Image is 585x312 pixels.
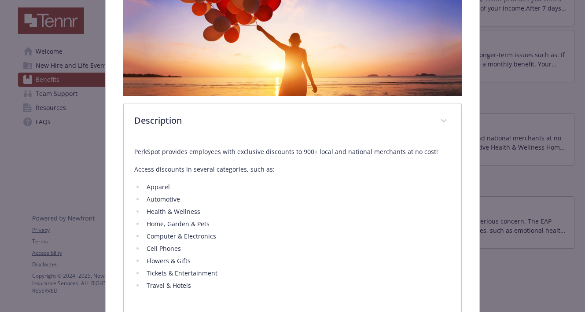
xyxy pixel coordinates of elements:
[144,280,451,291] li: Travel & Hotels
[134,114,430,127] p: Description
[144,243,451,254] li: Cell Phones
[144,182,451,192] li: Apparel
[144,256,451,266] li: Flowers & Gifts
[144,206,451,217] li: Health & Wellness
[144,194,451,205] li: Automotive
[124,103,461,139] div: Description
[144,219,451,229] li: Home, Garden & Pets
[134,147,451,157] p: PerkSpot provides employees with exclusive discounts to 900+ local and national merchants at no c...
[144,268,451,279] li: Tickets & Entertainment
[134,164,451,175] p: Access discounts in several categories, such as:
[144,231,451,242] li: Computer & Electronics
